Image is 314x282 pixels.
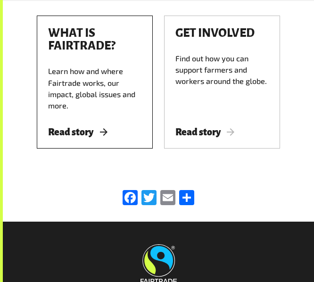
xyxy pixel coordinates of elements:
h3: Get Involved [175,27,255,40]
a: Get Involved Find out how you can support farmers and workers around the globe. Read story [164,16,280,149]
a: Email [158,190,177,207]
a: Twitter [140,190,158,207]
a: What is Fairtrade? Learn how and where Fairtrade works, our impact, global issues and more. Read ... [37,16,153,149]
a: Share [177,190,196,207]
a: Facebook [121,190,140,207]
div: Learn how and where Fairtrade works, our impact, global issues and more. [48,66,141,111]
span: Read story [175,127,234,137]
h3: What is Fairtrade? [48,27,141,53]
div: Find out how you can support farmers and workers around the globe. [175,53,269,112]
span: Read story [48,127,107,137]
